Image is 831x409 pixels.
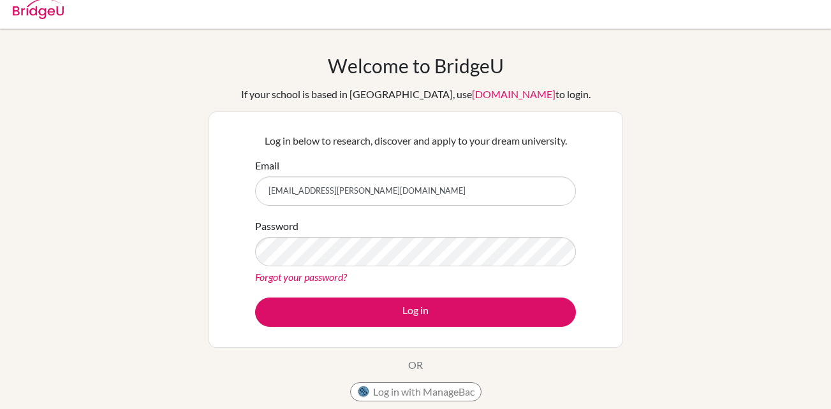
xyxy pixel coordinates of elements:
[255,158,279,173] label: Email
[472,88,555,100] a: [DOMAIN_NAME]
[255,219,298,234] label: Password
[255,271,347,283] a: Forgot your password?
[328,54,504,77] h1: Welcome to BridgeU
[255,298,576,327] button: Log in
[241,87,591,102] div: If your school is based in [GEOGRAPHIC_DATA], use to login.
[255,133,576,148] p: Log in below to research, discover and apply to your dream university.
[408,357,423,373] p: OR
[350,382,482,401] button: Log in with ManageBac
